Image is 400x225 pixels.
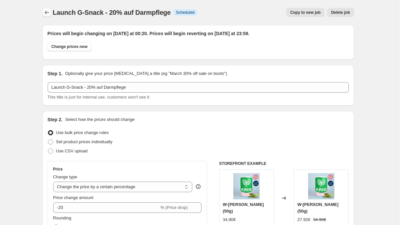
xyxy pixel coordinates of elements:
[290,10,321,15] span: Copy to new job
[53,215,72,220] span: Rounding
[53,167,63,172] h3: Price
[286,8,325,17] button: Copy to new job
[53,174,77,179] span: Change type
[53,195,94,200] span: Price change amount
[331,10,350,15] span: Delete job
[297,202,338,214] span: W-[PERSON_NAME] (50g)
[48,30,349,37] h2: Prices will begin changing on [DATE] at 00:20. Prices will begin reverting on [DATE] at 23:59.
[65,116,135,123] p: Select how the prices should change
[313,216,326,223] strike: 34.90€
[42,8,52,17] button: Price change jobs
[308,173,334,199] img: W-Pulver_Stoerer_80x.png
[160,205,188,210] span: % (Price drop)
[48,42,92,51] button: Change prices now
[48,70,63,77] h2: Step 1.
[223,216,236,223] div: 34.90€
[223,202,264,214] span: W-[PERSON_NAME] (50g)
[219,161,349,166] h6: STOREFRONT EXAMPLE
[48,116,63,123] h2: Step 2.
[176,10,195,15] span: Scheduled
[297,216,310,223] div: 27.92€
[52,44,88,49] span: Change prices now
[233,173,260,199] img: W-Pulver_Stoerer_80x.png
[56,148,88,153] span: Use CSV upload
[65,70,227,77] p: Optionally give your price [MEDICAL_DATA] a title (eg "March 30% off sale on boots")
[48,95,149,100] span: This title is just for internal use, customers won't see it
[56,139,113,144] span: Set product prices individually
[56,130,109,135] span: Use bulk price change rules
[48,82,349,93] input: 30% off holiday sale
[195,183,201,190] div: help
[53,9,171,16] span: Launch G-Snack - 20% auf Darmpflege
[327,8,354,17] button: Delete job
[53,202,159,213] input: -15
